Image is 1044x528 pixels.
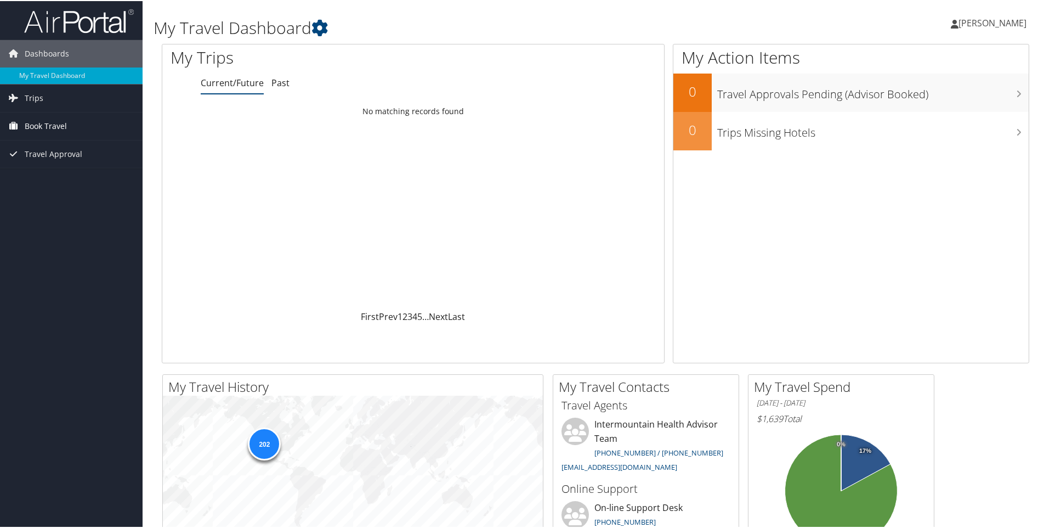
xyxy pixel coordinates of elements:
a: [PHONE_NUMBER] / [PHONE_NUMBER] [594,447,723,457]
h2: 0 [673,81,712,100]
h1: My Trips [171,45,447,68]
span: Book Travel [25,111,67,139]
a: Current/Future [201,76,264,88]
h2: My Travel Spend [754,377,934,395]
h2: My Travel Contacts [559,377,739,395]
span: Trips [25,83,43,111]
h3: Travel Approvals Pending (Advisor Booked) [717,80,1029,101]
a: [PHONE_NUMBER] [594,516,656,526]
span: Travel Approval [25,139,82,167]
a: 1 [398,310,402,322]
span: $1,639 [757,412,783,424]
a: Past [271,76,290,88]
span: … [422,310,429,322]
h1: My Travel Dashboard [154,15,743,38]
tspan: 0% [837,440,846,447]
h6: [DATE] - [DATE] [757,397,926,407]
h2: 0 [673,120,712,138]
a: [EMAIL_ADDRESS][DOMAIN_NAME] [561,461,677,471]
a: 0Travel Approvals Pending (Advisor Booked) [673,72,1029,111]
h2: My Travel History [168,377,543,395]
td: No matching records found [162,100,664,120]
a: 3 [407,310,412,322]
a: 2 [402,310,407,322]
a: Last [448,310,465,322]
tspan: 17% [859,447,871,453]
div: 202 [248,426,281,459]
h1: My Action Items [673,45,1029,68]
a: 4 [412,310,417,322]
a: 0Trips Missing Hotels [673,111,1029,149]
a: Prev [379,310,398,322]
a: Next [429,310,448,322]
span: [PERSON_NAME] [958,16,1026,28]
a: [PERSON_NAME] [951,5,1037,38]
h3: Trips Missing Hotels [717,119,1029,139]
h6: Total [757,412,926,424]
li: Intermountain Health Advisor Team [556,417,736,475]
img: airportal-logo.png [24,7,134,33]
a: First [361,310,379,322]
a: 5 [417,310,422,322]
h3: Travel Agents [561,397,730,412]
h3: Online Support [561,480,730,496]
span: Dashboards [25,39,69,66]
